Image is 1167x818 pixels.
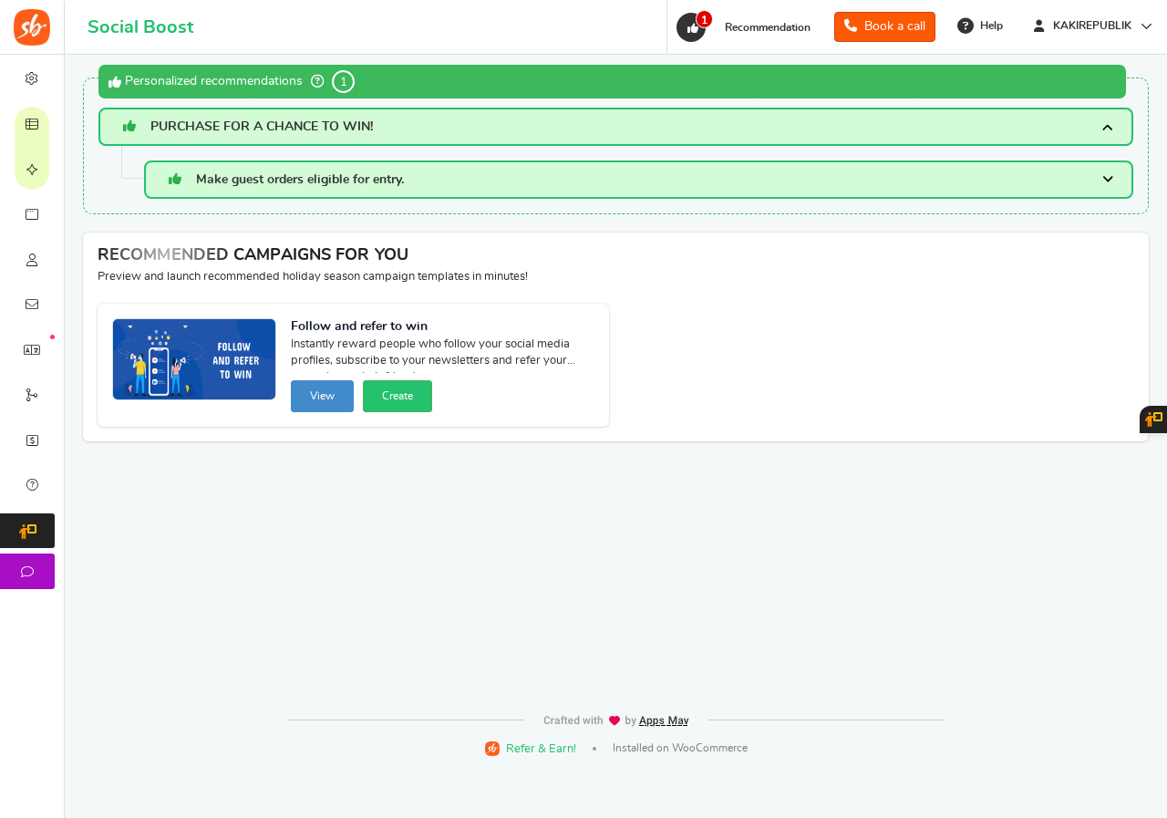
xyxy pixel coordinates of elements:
[834,12,935,42] a: Book a call
[291,337,594,373] span: Instantly reward people who follow your social media profiles, subscribe to your newsletters and ...
[593,747,596,751] span: |
[675,13,820,42] a: 1 Recommendation
[976,18,1003,34] span: Help
[98,65,1126,98] div: Personalized recommendations
[363,380,432,412] button: Create
[291,380,354,412] button: View
[50,335,55,339] em: New
[98,269,1134,285] p: Preview and launch recommended holiday season campaign templates in minutes!
[113,319,275,401] img: Recommended Campaigns
[725,22,811,33] span: Recommendation
[150,120,373,133] span: PURCHASE FOR A CHANCE TO WIN!
[1046,18,1139,34] span: KAKIREPUBLIK
[98,247,1134,265] h4: RECOMMENDED CAMPAIGNS FOR YOU
[88,17,193,37] h1: Social Boost
[332,70,355,93] span: 1
[291,318,594,337] strong: Follow and refer to win
[613,740,748,756] span: Installed on WooCommerce
[542,715,690,727] img: img-footer.webp
[950,11,1012,40] a: Help
[196,173,404,186] span: Make guest orders eligible for entry.
[696,10,713,28] span: 1
[485,740,576,757] a: Refer & Earn!
[14,9,50,46] img: Social Boost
